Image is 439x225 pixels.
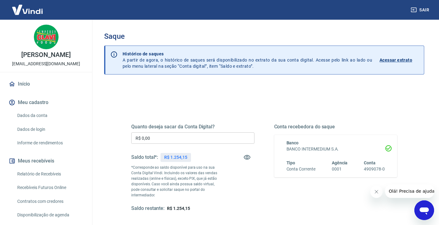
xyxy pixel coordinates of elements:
a: Relatório de Recebíveis [15,168,85,180]
p: [PERSON_NAME] [21,52,71,58]
h6: Conta Corrente [287,166,315,172]
a: Informe de rendimentos [15,137,85,149]
p: *Corresponde ao saldo disponível para uso na sua Conta Digital Vindi. Incluindo os valores das ve... [131,165,224,198]
a: Acessar extrato [380,51,419,69]
span: Olá! Precisa de ajuda? [4,4,52,9]
span: R$ 1.254,15 [167,206,190,211]
a: Início [7,77,85,91]
h5: Conta recebedora do saque [274,124,397,130]
p: Acessar extrato [380,57,412,63]
img: Vindi [7,0,47,19]
button: Sair [409,4,432,16]
p: A partir de agora, o histórico de saques será disponibilizado no extrato da sua conta digital. Ac... [123,51,372,69]
h5: Saldo restante: [131,205,165,212]
h6: BANCO INTERMEDIUM S.A. [287,146,385,152]
a: Dados de login [15,123,85,136]
h6: 0001 [332,166,348,172]
a: Dados da conta [15,109,85,122]
button: Meu cadastro [7,96,85,109]
h3: Saque [104,32,424,41]
button: Meus recebíveis [7,154,85,168]
span: Tipo [287,160,295,165]
iframe: Botão para abrir a janela de mensagens [414,200,434,220]
iframe: Fechar mensagem [370,186,383,198]
span: Agência [332,160,348,165]
a: Contratos com credores [15,195,85,208]
p: R$ 1.254,15 [164,154,187,161]
h5: Saldo total*: [131,154,158,160]
img: 4a9885e4-7c89-429e-b3cd-401ef6b3654a.jpeg [34,25,59,49]
h5: Quanto deseja sacar da Conta Digital? [131,124,254,130]
p: [EMAIL_ADDRESS][DOMAIN_NAME] [12,61,80,67]
iframe: Mensagem da empresa [385,184,434,198]
span: Banco [287,140,299,145]
a: Disponibilização de agenda [15,209,85,221]
span: Conta [364,160,376,165]
a: Recebíveis Futuros Online [15,181,85,194]
h6: 4909078-0 [364,166,385,172]
p: Histórico de saques [123,51,372,57]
